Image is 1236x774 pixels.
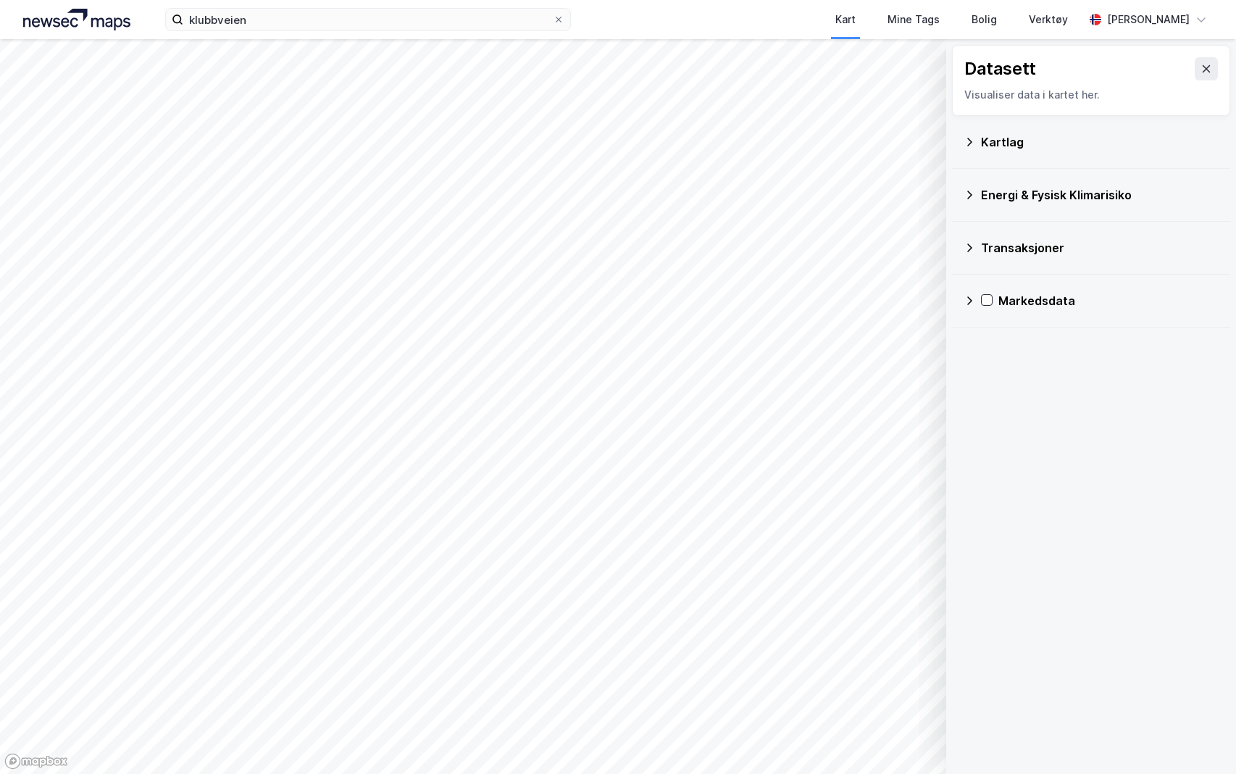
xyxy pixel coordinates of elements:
div: Mine Tags [888,11,940,28]
div: Kontrollprogram for chat [1164,704,1236,774]
div: Kartlag [981,133,1219,151]
input: Søk på adresse, matrikkel, gårdeiere, leietakere eller personer [183,9,553,30]
div: Bolig [972,11,997,28]
div: Transaksjoner [981,239,1219,257]
div: Verktøy [1029,11,1068,28]
div: Energi & Fysisk Klimarisiko [981,186,1219,204]
iframe: Chat Widget [1164,704,1236,774]
div: [PERSON_NAME] [1107,11,1190,28]
div: Kart [835,11,856,28]
div: Datasett [964,57,1036,80]
div: Markedsdata [998,292,1219,309]
a: Mapbox homepage [4,753,68,770]
div: Visualiser data i kartet her. [964,86,1218,104]
img: logo.a4113a55bc3d86da70a041830d287a7e.svg [23,9,130,30]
